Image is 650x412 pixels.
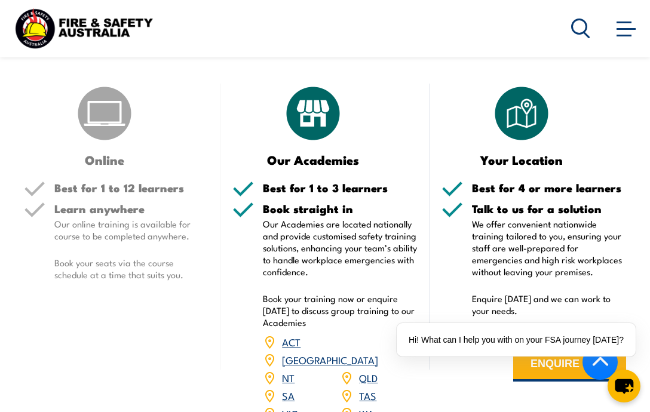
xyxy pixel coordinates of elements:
h3: Our Academies [232,153,393,167]
button: chat-button [608,370,640,402]
p: Book your training now or enquire [DATE] to discuss group training to our Academies [263,293,417,328]
a: SA [282,388,295,402]
h5: Book straight in [263,203,417,214]
h5: Best for 4 or more learners [472,182,626,193]
button: ENQUIRE NOW [513,349,626,382]
p: Our Academies are located nationally and provide customised safety training solutions, enhancing ... [263,218,417,278]
a: QLD [359,370,378,385]
a: [GEOGRAPHIC_DATA] [282,352,378,367]
a: NT [282,370,295,385]
h3: Online [24,153,185,167]
h5: Talk to us for a solution [472,203,626,214]
div: Hi! What can I help you with on your FSA journey [DATE]? [397,323,636,356]
p: Enquire [DATE] and we can work to your needs. [472,293,626,316]
h5: Best for 1 to 3 learners [263,182,417,193]
p: We offer convenient nationwide training tailored to you, ensuring your staff are well-prepared fo... [472,218,626,278]
h5: Best for 1 to 12 learners [54,182,209,193]
a: TAS [359,388,376,402]
h3: Your Location [441,153,602,167]
a: ACT [282,334,301,349]
h5: Learn anywhere [54,203,209,214]
p: Book your seats via the course schedule at a time that suits you. [54,257,209,281]
p: Our online training is available for course to be completed anywhere. [54,218,209,242]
